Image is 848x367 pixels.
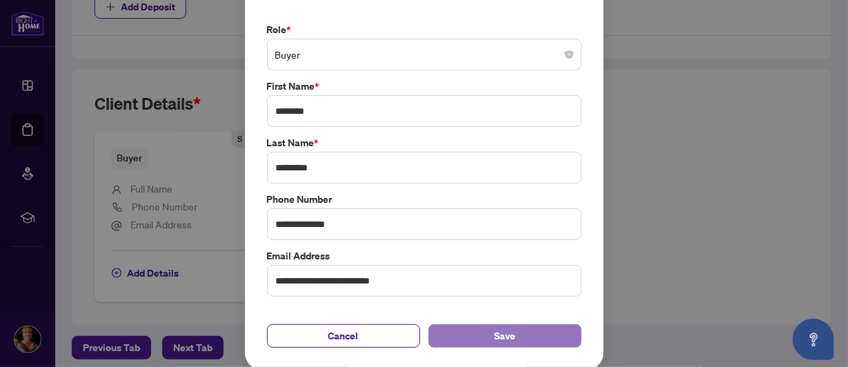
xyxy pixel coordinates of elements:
[565,50,573,59] span: close-circle
[267,192,582,207] label: Phone Number
[494,325,515,347] span: Save
[428,324,582,348] button: Save
[267,135,582,150] label: Last Name
[267,324,420,348] button: Cancel
[328,325,359,347] span: Cancel
[793,319,834,360] button: Open asap
[267,22,582,37] label: Role
[267,248,582,264] label: Email Address
[267,79,582,94] label: First Name
[275,41,573,68] span: Buyer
